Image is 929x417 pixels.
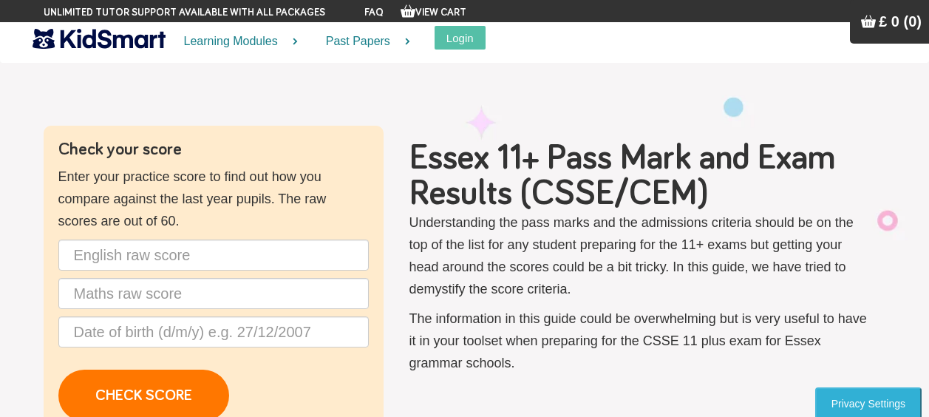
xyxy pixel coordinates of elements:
[401,4,415,18] img: Your items in the shopping basket
[401,7,466,18] a: View Cart
[409,211,871,300] p: Understanding the pass marks and the admissions criteria should be on the top of the list for any...
[33,26,166,52] img: KidSmart logo
[364,7,384,18] a: FAQ
[58,240,369,271] input: English raw score
[58,140,369,158] h4: Check your score
[166,22,307,61] a: Learning Modules
[307,22,420,61] a: Past Papers
[44,5,325,20] span: Unlimited tutor support available with all packages
[409,140,871,211] h1: Essex 11+ Pass Mark and Exam Results (CSSE/CEM)
[861,14,876,29] img: Your items in the shopping basket
[58,166,369,232] p: Enter your practice score to find out how you compare against the last year pupils. The raw score...
[879,13,922,30] span: £ 0 (0)
[409,308,871,374] p: The information in this guide could be overwhelming but is very useful to have it in your toolset...
[58,316,369,347] input: Date of birth (d/m/y) e.g. 27/12/2007
[435,26,486,50] button: Login
[58,278,369,309] input: Maths raw score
